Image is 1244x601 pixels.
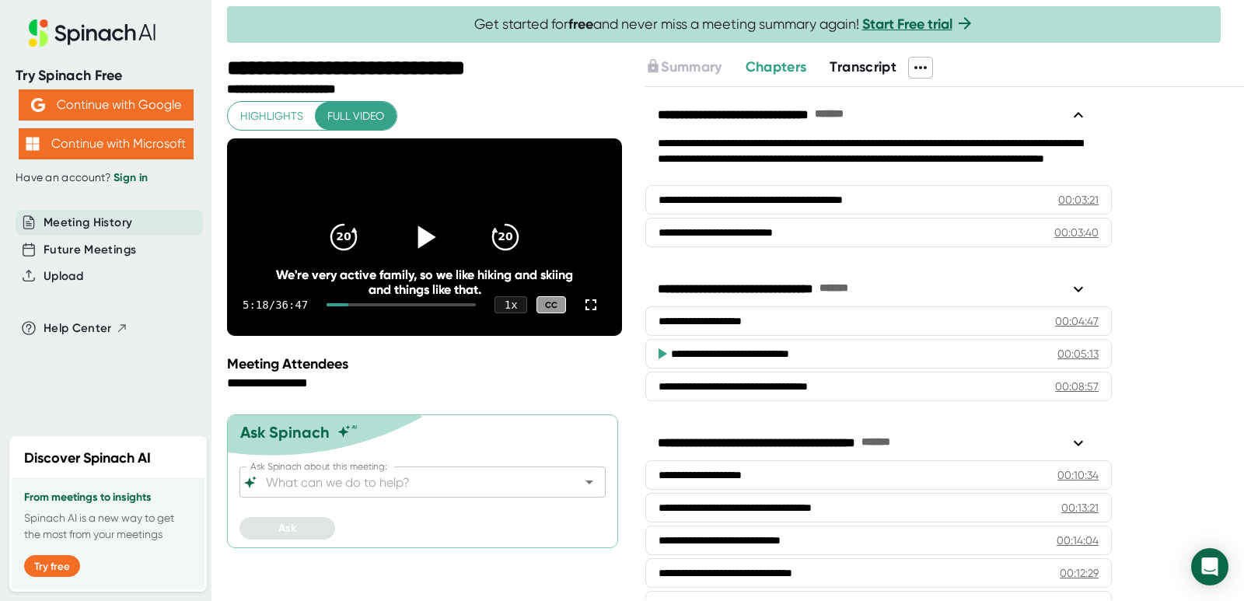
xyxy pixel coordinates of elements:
div: 00:05:13 [1057,346,1099,362]
p: Spinach AI is a new way to get the most from your meetings [24,510,192,543]
div: 00:03:21 [1058,192,1099,208]
div: 1 x [494,296,527,313]
div: 00:13:21 [1061,500,1099,515]
div: Upgrade to access [645,57,745,79]
a: Start Free trial [862,16,952,33]
button: Open [578,471,600,493]
div: 00:04:47 [1055,313,1099,329]
button: Full video [315,102,397,131]
button: Transcript [830,57,896,78]
div: Try Spinach Free [16,67,196,85]
span: Help Center [44,320,112,337]
div: 00:08:57 [1055,379,1099,394]
div: 00:10:34 [1057,467,1099,483]
b: free [568,16,593,33]
button: Summary [645,57,722,78]
span: Summary [661,58,722,75]
button: Try free [24,555,80,577]
button: Continue with Google [19,89,194,121]
div: 00:14:04 [1057,533,1099,548]
span: Chapters [746,58,807,75]
button: Upload [44,267,83,285]
h3: From meetings to insights [24,491,192,504]
div: 5:18 / 36:47 [243,299,308,311]
span: Transcript [830,58,896,75]
button: Future Meetings [44,241,136,259]
div: Ask Spinach [240,423,330,442]
button: Chapters [746,57,807,78]
span: Full video [327,107,384,126]
span: Get started for and never miss a meeting summary again! [474,16,974,33]
span: Ask [278,522,296,535]
button: Ask [239,517,335,540]
h2: Discover Spinach AI [24,448,151,469]
div: We're very active family, so we like hiking and skiing and things like that. [267,267,583,297]
img: Aehbyd4JwY73AAAAAElFTkSuQmCC [31,98,45,112]
span: Highlights [240,107,303,126]
button: Highlights [228,102,316,131]
div: Have an account? [16,171,196,185]
button: Help Center [44,320,128,337]
div: Meeting Attendees [227,355,626,372]
div: Open Intercom Messenger [1191,548,1228,585]
div: 00:03:40 [1054,225,1099,240]
button: Continue with Microsoft [19,128,194,159]
button: Meeting History [44,214,132,232]
a: Sign in [114,171,148,184]
div: 00:12:29 [1060,565,1099,581]
input: What can we do to help? [263,471,555,493]
div: CC [536,296,566,314]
